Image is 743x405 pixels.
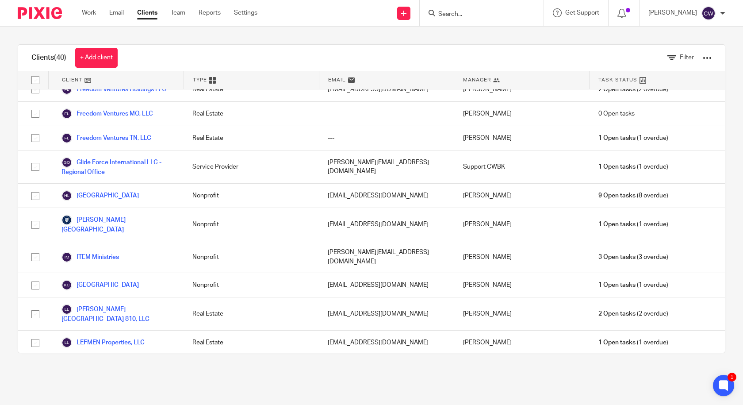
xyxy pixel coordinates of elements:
[598,338,636,347] span: 1 Open tasks
[598,162,668,171] span: (1 overdue)
[728,373,736,382] div: 1
[61,252,72,262] img: svg%3E
[319,297,454,330] div: [EMAIL_ADDRESS][DOMAIN_NAME]
[184,126,319,150] div: Real Estate
[61,337,72,348] img: svg%3E
[598,309,636,318] span: 2 Open tasks
[61,84,72,95] img: svg%3E
[598,162,636,171] span: 1 Open tasks
[184,331,319,355] div: Real Estate
[61,215,72,225] img: ICS%20SQ%20Logo.png
[193,76,207,84] span: Type
[61,108,153,119] a: Freedom Ventures MO, LLC
[184,273,319,297] div: Nonprofit
[61,84,166,95] a: Freedom Ventures Holdings LLC
[598,109,635,118] span: 0 Open tasks
[454,150,590,183] div: Support CWBK
[598,253,668,262] span: (3 overdue)
[437,11,517,19] input: Search
[82,8,96,17] a: Work
[454,208,590,241] div: [PERSON_NAME]
[61,280,139,290] a: [GEOGRAPHIC_DATA]
[31,53,66,62] h1: Clients
[454,77,590,101] div: [PERSON_NAME]
[598,134,636,143] span: 1 Open tasks
[184,184,319,208] div: Nonprofit
[598,191,668,200] span: (8 overdue)
[61,108,72,119] img: svg%3E
[701,6,716,20] img: svg%3E
[61,157,175,177] a: Glide Force International LLC - Regional Office
[184,150,319,183] div: Service Provider
[463,76,491,84] span: Manager
[61,190,72,201] img: svg%3E
[184,208,319,241] div: Nonprofit
[54,54,66,61] span: (40)
[319,241,454,273] div: [PERSON_NAME][EMAIL_ADDRESS][DOMAIN_NAME]
[598,85,636,94] span: 2 Open tasks
[184,102,319,126] div: Real Estate
[319,184,454,208] div: [EMAIL_ADDRESS][DOMAIN_NAME]
[454,273,590,297] div: [PERSON_NAME]
[454,297,590,330] div: [PERSON_NAME]
[61,190,139,201] a: [GEOGRAPHIC_DATA]
[598,309,668,318] span: (2 overdue)
[598,253,636,262] span: 3 Open tasks
[61,304,175,324] a: [PERSON_NAME][GEOGRAPHIC_DATA] 810, LLC
[454,331,590,355] div: [PERSON_NAME]
[598,191,636,200] span: 9 Open tasks
[109,8,124,17] a: Email
[171,8,185,17] a: Team
[319,273,454,297] div: [EMAIL_ADDRESS][DOMAIN_NAME]
[18,7,62,19] img: Pixie
[598,338,668,347] span: (1 overdue)
[61,215,175,234] a: [PERSON_NAME][GEOGRAPHIC_DATA]
[598,85,668,94] span: (2 overdue)
[27,72,44,89] input: Select all
[454,126,590,150] div: [PERSON_NAME]
[234,8,257,17] a: Settings
[319,126,454,150] div: ---
[137,8,157,17] a: Clients
[61,280,72,290] img: svg%3E
[61,133,151,143] a: Freedom Ventures TN, LLC
[61,157,72,168] img: svg%3E
[565,10,599,16] span: Get Support
[319,208,454,241] div: [EMAIL_ADDRESS][DOMAIN_NAME]
[598,281,668,289] span: (1 overdue)
[199,8,221,17] a: Reports
[454,102,590,126] div: [PERSON_NAME]
[598,281,636,289] span: 1 Open tasks
[61,252,119,262] a: ITEM Ministries
[598,134,668,143] span: (1 overdue)
[598,76,637,84] span: Task Status
[319,102,454,126] div: ---
[61,304,72,315] img: svg%3E
[319,150,454,183] div: [PERSON_NAME][EMAIL_ADDRESS][DOMAIN_NAME]
[598,220,636,229] span: 1 Open tasks
[319,77,454,101] div: [EMAIL_ADDRESS][DOMAIN_NAME]
[680,54,694,61] span: Filter
[75,48,118,68] a: + Add client
[184,77,319,101] div: Real Estate
[61,337,145,348] a: LEFMEN Properties, LLC
[648,8,697,17] p: [PERSON_NAME]
[319,331,454,355] div: [EMAIL_ADDRESS][DOMAIN_NAME]
[184,241,319,273] div: Nonprofit
[328,76,346,84] span: Email
[598,220,668,229] span: (1 overdue)
[454,184,590,208] div: [PERSON_NAME]
[454,241,590,273] div: [PERSON_NAME]
[62,76,82,84] span: Client
[184,297,319,330] div: Real Estate
[61,133,72,143] img: svg%3E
